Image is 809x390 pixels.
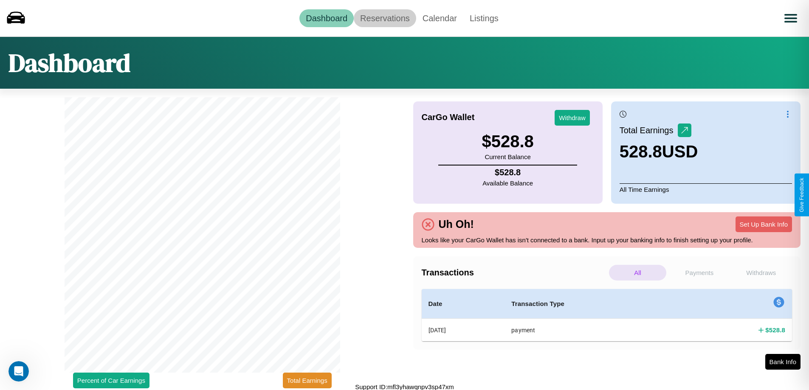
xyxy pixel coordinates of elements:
[422,289,792,341] table: simple table
[299,9,354,27] a: Dashboard
[354,9,416,27] a: Reservations
[283,373,332,388] button: Total Earnings
[482,177,533,189] p: Available Balance
[8,361,29,382] iframe: Intercom live chat
[505,319,681,342] th: payment
[416,9,463,27] a: Calendar
[434,218,478,230] h4: Uh Oh!
[482,132,533,151] h3: $ 528.8
[482,168,533,177] h4: $ 528.8
[422,319,505,342] th: [DATE]
[765,354,801,370] button: Bank Info
[482,151,533,163] p: Current Balance
[736,216,792,232] button: Set Up Bank Info
[511,299,674,309] h4: Transaction Type
[620,123,678,138] p: Total Earnings
[73,373,149,388] button: Percent of Car Earnings
[779,6,803,30] button: Open menu
[555,110,590,126] button: Withdraw
[428,299,498,309] h4: Date
[422,268,607,278] h4: Transactions
[8,45,130,80] h1: Dashboard
[620,183,792,195] p: All Time Earnings
[620,142,698,161] h3: 528.8 USD
[733,265,790,281] p: Withdraws
[422,234,792,246] p: Looks like your CarGo Wallet has isn't connected to a bank. Input up your banking info to finish ...
[765,325,785,334] h4: $ 528.8
[609,265,666,281] p: All
[799,178,805,212] div: Give Feedback
[671,265,728,281] p: Payments
[463,9,505,27] a: Listings
[422,112,475,122] h4: CarGo Wallet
